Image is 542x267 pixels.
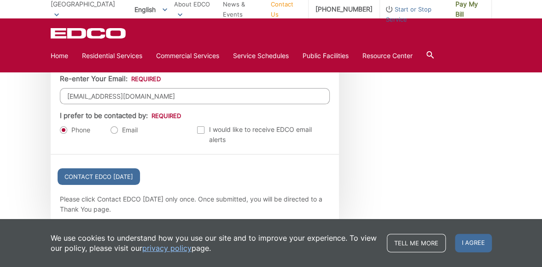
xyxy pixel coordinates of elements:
[142,243,192,253] a: privacy policy
[51,51,68,61] a: Home
[233,51,289,61] a: Service Schedules
[58,168,140,185] input: Contact EDCO [DATE]
[60,112,181,120] label: I prefer to be contacted by:
[156,51,219,61] a: Commercial Services
[303,51,349,61] a: Public Facilities
[51,28,127,39] a: EDCD logo. Return to the homepage.
[60,125,90,135] label: Phone
[128,2,174,17] span: English
[362,51,413,61] a: Resource Center
[111,125,138,135] label: Email
[455,234,492,252] span: I agree
[60,75,161,83] label: Re-enter Your Email:
[82,51,142,61] a: Residential Services
[197,125,330,145] label: I would like to receive EDCO email alerts
[51,233,378,253] p: We use cookies to understand how you use our site and to improve your experience. To view our pol...
[387,234,446,252] a: Tell me more
[60,194,330,214] p: Please click Contact EDCO [DATE] only once. Once submitted, you will be directed to a Thank You p...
